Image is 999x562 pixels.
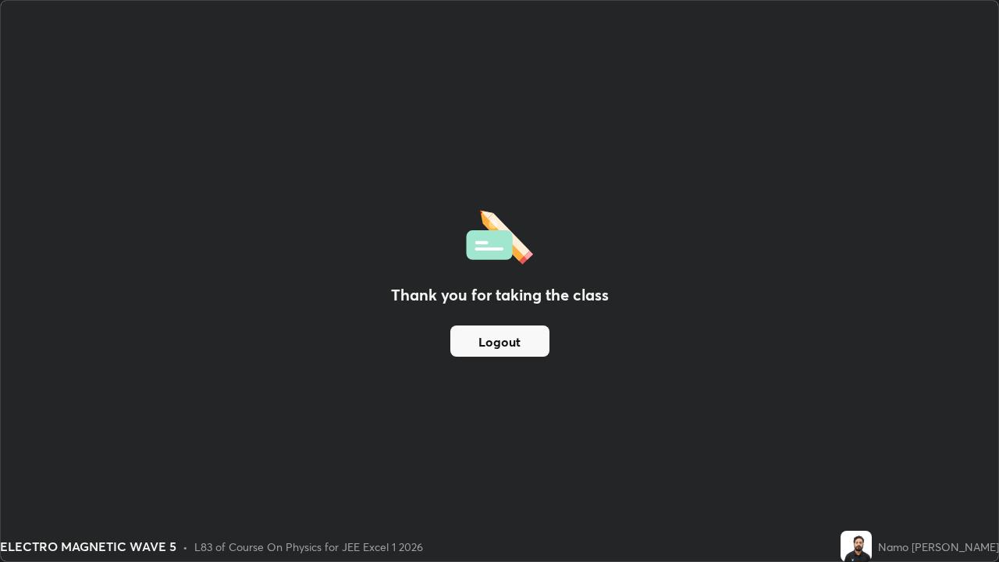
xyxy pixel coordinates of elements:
div: • [183,539,188,555]
img: 436b37f31ff54e2ebab7161bc7e43244.jpg [841,531,872,562]
button: Logout [450,325,549,357]
div: L83 of Course On Physics for JEE Excel 1 2026 [194,539,423,555]
h2: Thank you for taking the class [391,283,609,307]
img: offlineFeedback.1438e8b3.svg [466,205,533,265]
div: Namo [PERSON_NAME] [878,539,999,555]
